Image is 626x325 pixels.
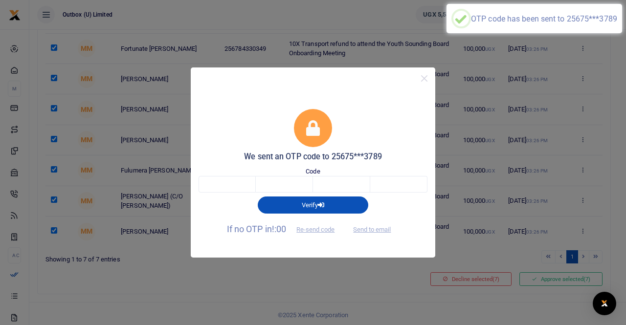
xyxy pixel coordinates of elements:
span: If no OTP in [227,224,343,234]
div: OTP code has been sent to 25675***3789 [471,14,617,23]
div: Open Intercom Messenger [593,292,616,315]
span: !:00 [272,224,286,234]
label: Code [306,167,320,176]
button: Verify [258,196,368,213]
button: Close [417,71,431,86]
h5: We sent an OTP code to 25675***3789 [199,152,427,162]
